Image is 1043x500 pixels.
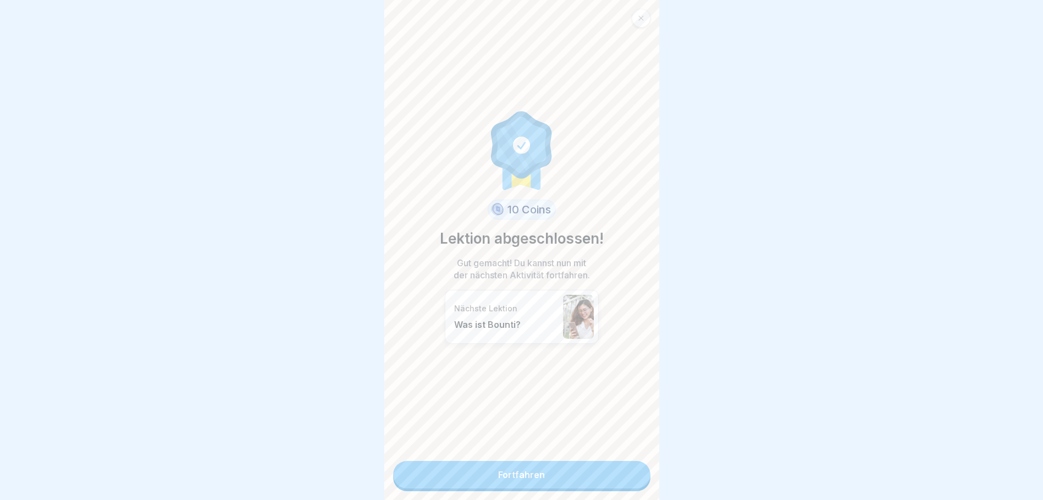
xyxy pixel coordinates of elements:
a: Fortfahren [393,461,650,488]
img: coin.svg [489,201,505,218]
p: Was ist Bounti? [454,319,558,330]
p: Lektion abgeschlossen! [440,228,604,249]
p: Gut gemacht! Du kannst nun mit der nächsten Aktivität fortfahren. [450,257,593,281]
div: 10 Coins [488,200,556,219]
img: completion.svg [485,108,559,191]
p: Nächste Lektion [454,304,558,314]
